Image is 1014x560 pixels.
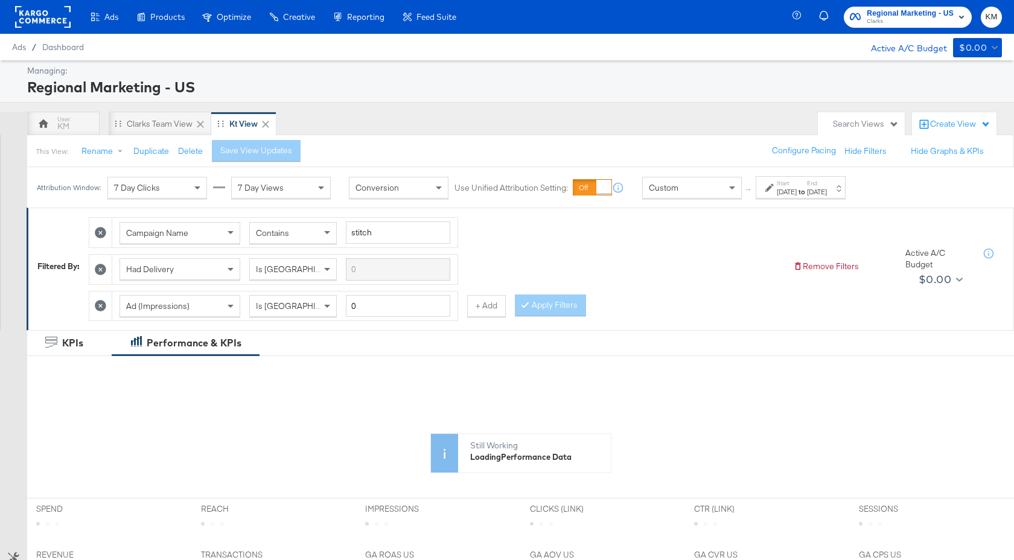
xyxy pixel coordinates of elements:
div: Managing: [27,65,999,77]
span: ↑ [743,188,754,192]
span: Clarks [867,17,954,27]
div: Regional Marketing - US [27,77,999,97]
button: $0.00 [953,38,1002,57]
input: Enter a search term [346,221,450,244]
div: Active A/C Budget [905,247,972,270]
span: Regional Marketing - US [867,7,954,20]
div: $0.00 [919,270,951,288]
span: Campaign Name [126,227,188,238]
div: [DATE] [807,187,827,197]
button: Regional Marketing - USClarks [844,7,972,28]
div: Drag to reorder tab [217,120,224,127]
span: Is [GEOGRAPHIC_DATA] [256,301,348,311]
span: / [26,42,42,52]
label: Use Unified Attribution Setting: [454,182,568,194]
div: Drag to reorder tab [115,120,121,127]
span: Contains [256,227,289,238]
div: kt View [229,118,258,130]
span: Creative [283,12,315,22]
div: [DATE] [777,187,797,197]
label: End: [807,179,827,187]
div: Attribution Window: [36,183,101,192]
div: Performance & KPIs [147,336,241,350]
button: Hide Filters [844,145,887,157]
input: Enter a search term [346,258,450,281]
span: Reporting [347,12,384,22]
span: 7 Day Views [238,182,284,193]
span: KM [986,10,997,24]
button: Delete [178,145,203,157]
strong: to [797,187,807,196]
button: + Add [467,295,506,317]
span: Optimize [217,12,251,22]
span: Custom [649,182,678,193]
button: Remove Filters [793,261,859,272]
span: Ads [12,42,26,52]
div: Clarks Team View [127,118,193,130]
button: Configure Pacing [764,140,844,162]
button: KM [981,7,1002,28]
span: Ad (Impressions) [126,301,190,311]
span: Conversion [356,182,399,193]
span: Ads [104,12,118,22]
div: $0.00 [959,40,987,56]
label: Start: [777,179,797,187]
span: Products [150,12,185,22]
div: KPIs [62,336,83,350]
div: KM [57,121,69,132]
div: Search Views [833,118,899,130]
button: Rename [73,141,136,162]
span: Had Delivery [126,264,174,275]
div: Create View [930,118,990,130]
button: Hide Graphs & KPIs [911,145,984,157]
a: Dashboard [42,42,84,52]
span: Feed Suite [416,12,456,22]
span: 7 Day Clicks [114,182,160,193]
button: Duplicate [133,145,169,157]
div: Filtered By: [37,261,80,272]
div: Active A/C Budget [858,38,947,56]
button: $0.00 [914,270,965,289]
span: Is [GEOGRAPHIC_DATA] [256,264,348,275]
input: Enter a number [346,295,450,317]
div: This View: [36,147,68,156]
